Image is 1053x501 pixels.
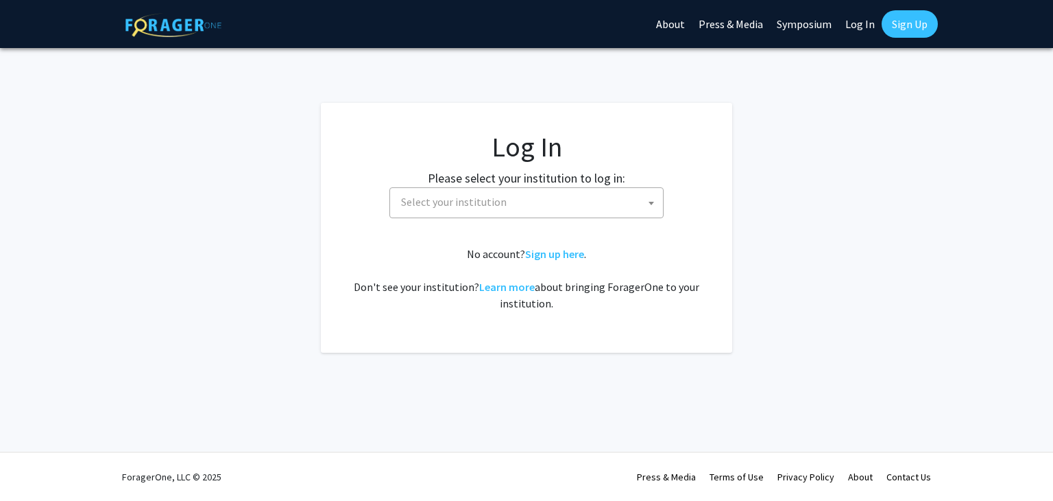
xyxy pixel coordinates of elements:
a: Sign up here [525,247,584,261]
div: No account? . Don't see your institution? about bringing ForagerOne to your institution. [348,246,705,312]
a: Contact Us [886,471,931,483]
a: Press & Media [637,471,696,483]
img: ForagerOne Logo [125,13,221,37]
div: ForagerOne, LLC © 2025 [122,453,221,501]
span: Select your institution [396,188,663,216]
a: About [848,471,873,483]
a: Terms of Use [710,471,764,483]
h1: Log In [348,130,705,163]
a: Sign Up [882,10,938,38]
span: Select your institution [401,195,507,209]
a: Learn more about bringing ForagerOne to your institution [479,280,535,294]
span: Select your institution [389,187,664,218]
a: Privacy Policy [777,471,834,483]
label: Please select your institution to log in: [428,169,625,187]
